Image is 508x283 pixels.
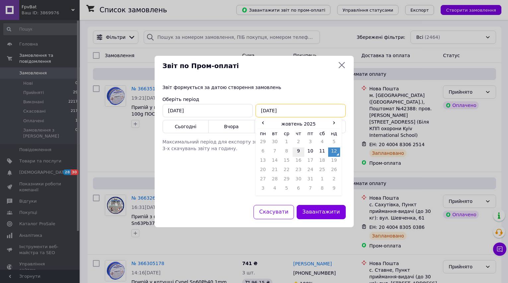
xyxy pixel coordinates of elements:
td: 11 [316,147,328,157]
td: 29 [281,175,293,185]
th: пт [304,129,316,138]
span: ‹ [257,119,269,126]
div: Звіт формується за датою створення замовлень [163,84,346,91]
td: 15 [281,157,293,166]
td: 14 [269,157,281,166]
span: Максимальний період для експорту звіту - 180 днів. Доступно не більше 3-х скачувань звіту на годину. [163,139,342,151]
th: ср [281,129,293,138]
span: › [328,119,340,126]
th: пн [257,129,269,138]
td: 7 [304,185,316,194]
td: 10 [304,147,316,157]
button: Тиждень [254,120,300,133]
td: 8 [281,147,293,157]
td: 16 [293,157,305,166]
th: жовтень 2025 [269,119,328,129]
th: чт [293,129,305,138]
th: нд [328,129,340,138]
td: 18 [316,157,328,166]
td: 6 [293,185,305,194]
td: 22 [281,166,293,175]
td: 21 [269,166,281,175]
td: 29 [257,138,269,147]
td: 2 [293,138,305,147]
td: 5 [281,185,293,194]
td: 2 [328,175,340,185]
td: 25 [316,166,328,175]
td: 8 [316,185,328,194]
td: 7 [269,147,281,157]
button: Скасувати [254,205,294,219]
td: 9 [293,147,305,157]
td: 31 [304,175,316,185]
button: Вчора [209,120,254,133]
td: 19 [328,157,340,166]
td: 4 [316,138,328,147]
button: Сьогодні [163,120,209,133]
td: 13 [257,157,269,166]
td: 6 [257,147,269,157]
div: Оберіть період [163,96,346,103]
th: вт [269,129,281,138]
td: 5 [328,138,340,147]
td: 17 [304,157,316,166]
td: 4 [269,185,281,194]
td: 27 [257,175,269,185]
td: 26 [328,166,340,175]
td: 24 [304,166,316,175]
td: 3 [257,185,269,194]
td: 1 [281,138,293,147]
td: 12 [328,147,340,157]
td: 1 [316,175,328,185]
span: Звіт по Пром-оплаті [163,61,335,71]
td: 9 [328,185,340,194]
td: 30 [269,138,281,147]
td: 3 [304,138,316,147]
td: 20 [257,166,269,175]
td: 28 [269,175,281,185]
td: 30 [293,175,305,185]
td: 23 [293,166,305,175]
button: Завантажити [297,205,345,219]
th: сб [316,129,328,138]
